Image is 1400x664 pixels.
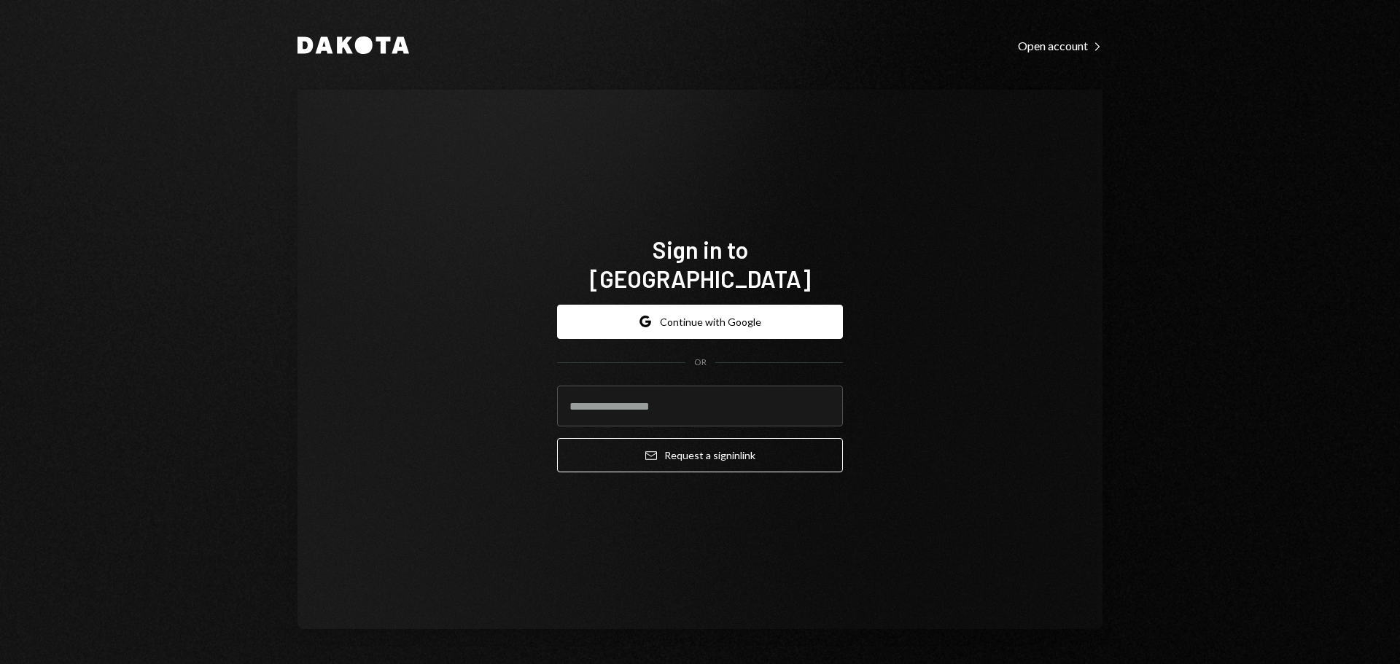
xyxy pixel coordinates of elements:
button: Request a signinlink [557,438,843,472]
button: Continue with Google [557,305,843,339]
h1: Sign in to [GEOGRAPHIC_DATA] [557,235,843,293]
div: OR [694,356,707,369]
a: Open account [1018,37,1102,53]
div: Open account [1018,39,1102,53]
